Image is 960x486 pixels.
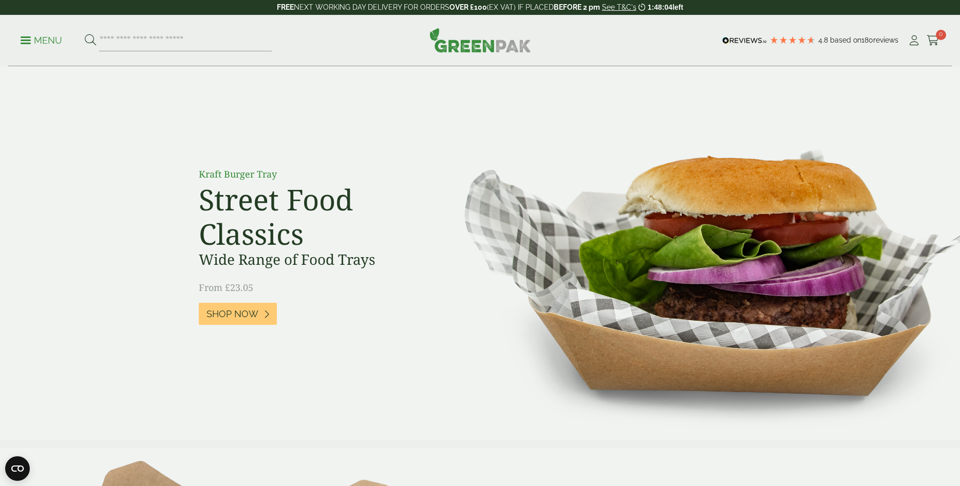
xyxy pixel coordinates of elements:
div: 4.78 Stars [769,35,816,45]
span: 4.8 [818,36,830,44]
img: REVIEWS.io [722,37,767,44]
span: left [672,3,683,11]
a: Menu [21,34,62,45]
a: See T&C's [602,3,636,11]
img: Street Food Classics [432,67,960,440]
strong: OVER £100 [449,3,487,11]
i: My Account [908,35,920,46]
span: From £23.05 [199,281,253,294]
a: 0 [927,33,939,48]
h2: Street Food Classics [199,182,430,251]
strong: FREE [277,3,294,11]
p: Kraft Burger Tray [199,167,430,181]
span: Shop Now [206,308,258,320]
i: Cart [927,35,939,46]
p: Menu [21,34,62,47]
span: 1:48:04 [648,3,672,11]
a: Shop Now [199,303,277,325]
button: Open CMP widget [5,456,30,481]
span: Based on [830,36,861,44]
h3: Wide Range of Food Trays [199,251,430,268]
span: 0 [936,30,946,40]
span: 180 [861,36,873,44]
strong: BEFORE 2 pm [554,3,600,11]
span: reviews [873,36,898,44]
img: GreenPak Supplies [429,28,531,52]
